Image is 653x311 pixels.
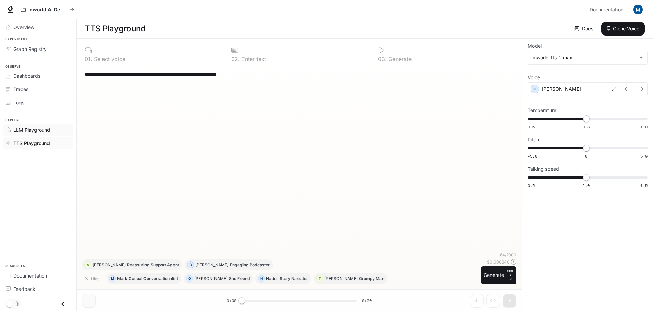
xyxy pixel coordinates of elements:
button: D[PERSON_NAME]Engaging Podcaster [185,259,273,270]
a: LLM Playground [3,124,73,136]
p: Mark [117,277,127,281]
span: 0.6 [528,124,535,130]
p: Model [528,44,542,48]
p: $ 0.000640 [487,259,510,265]
button: Clone Voice [601,22,645,36]
span: 0.5 [528,183,535,188]
span: 0 [585,153,587,159]
p: [PERSON_NAME] [194,277,227,281]
p: 64 / 1000 [500,252,516,258]
p: Engaging Podcaster [230,263,270,267]
p: Grumpy Man [359,277,384,281]
span: 5.0 [640,153,648,159]
span: -5.0 [528,153,537,159]
p: [PERSON_NAME] [195,263,228,267]
button: A[PERSON_NAME]Reassuring Support Agent [82,259,182,270]
div: O [186,273,193,284]
h1: TTS Playground [85,22,145,36]
span: Dashboards [13,72,40,80]
button: All workspaces [18,3,77,16]
span: 1.0 [583,183,590,188]
a: Traces [3,83,73,95]
p: Enter text [240,56,266,62]
p: 0 1 . [85,56,92,62]
a: Logs [3,97,73,109]
p: Inworld AI Demos [28,7,67,13]
span: Documentation [13,272,47,279]
p: Story Narrator [280,277,308,281]
a: Documentation [587,3,628,16]
span: Documentation [589,5,623,14]
a: Graph Registry [3,43,73,55]
p: 0 3 . [378,56,387,62]
p: Temperature [528,108,556,113]
span: Overview [13,24,34,31]
p: Sad Friend [229,277,250,281]
div: inworld-tts-1-max [528,51,647,64]
button: Close drawer [55,297,71,311]
button: HHadesStory Narrator [255,273,311,284]
button: Hide [82,273,104,284]
a: TTS Playground [3,137,73,149]
p: Casual Conversationalist [129,277,178,281]
span: Graph Registry [13,45,47,53]
span: Traces [13,86,28,93]
span: 1.5 [640,183,648,188]
button: O[PERSON_NAME]Sad Friend [184,273,253,284]
p: ⏎ [507,269,514,281]
button: User avatar [631,3,645,16]
p: Reassuring Support Agent [127,263,179,267]
div: H [258,273,264,284]
span: Feedback [13,285,36,293]
a: Feedback [3,283,73,295]
span: 0.8 [583,124,590,130]
p: Talking speed [528,167,559,171]
span: Dark mode toggle [6,300,13,307]
p: CTRL + [507,269,514,277]
button: MMarkCasual Conversationalist [107,273,181,284]
button: T[PERSON_NAME]Grumpy Man [314,273,387,284]
p: [PERSON_NAME] [93,263,126,267]
button: GenerateCTRL +⏎ [481,266,516,284]
div: T [317,273,323,284]
a: Overview [3,21,73,33]
p: [PERSON_NAME] [542,86,581,93]
span: Logs [13,99,24,106]
p: Generate [387,56,412,62]
a: Documentation [3,270,73,282]
span: LLM Playground [13,126,50,133]
span: TTS Playground [13,140,50,147]
p: Pitch [528,137,539,142]
div: M [109,273,115,284]
span: 1.0 [640,124,648,130]
p: [PERSON_NAME] [324,277,358,281]
img: User avatar [633,5,643,14]
p: Voice [528,75,540,80]
div: D [187,259,194,270]
div: inworld-tts-1-max [533,54,636,61]
p: Hades [266,277,278,281]
div: A [85,259,91,270]
p: Select voice [92,56,125,62]
a: Dashboards [3,70,73,82]
p: 0 2 . [231,56,240,62]
a: Docs [573,22,596,36]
